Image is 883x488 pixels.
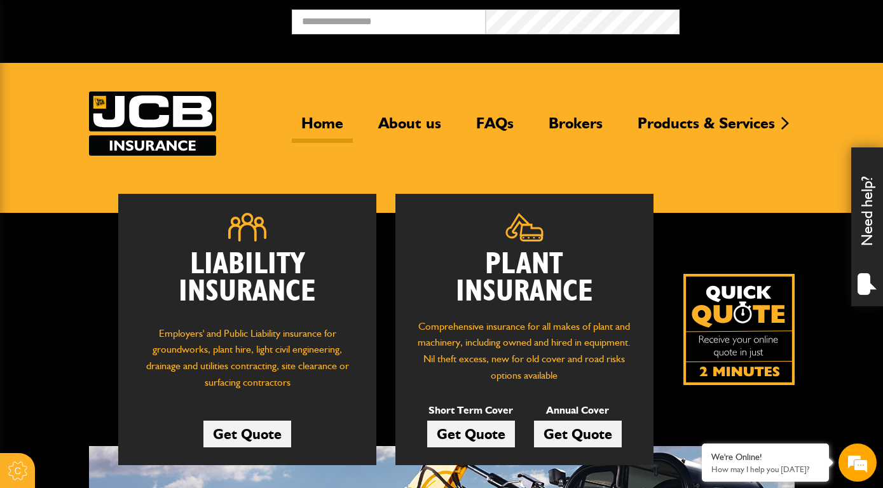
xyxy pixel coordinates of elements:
[427,421,515,447] a: Get Quote
[414,318,634,383] p: Comprehensive insurance for all makes of plant and machinery, including owned and hired in equipm...
[467,114,523,143] a: FAQs
[137,325,357,397] p: Employers' and Public Liability insurance for groundworks, plant hire, light civil engineering, d...
[683,274,795,385] img: Quick Quote
[534,402,622,419] p: Annual Cover
[137,251,357,313] h2: Liability Insurance
[680,10,873,29] button: Broker Login
[89,91,216,156] a: JCB Insurance Services
[628,114,784,143] a: Products & Services
[203,421,291,447] a: Get Quote
[427,402,515,419] p: Short Term Cover
[711,452,819,463] div: We're Online!
[369,114,451,143] a: About us
[683,274,795,385] a: Get your insurance quote isn just 2-minutes
[414,251,634,306] h2: Plant Insurance
[292,114,353,143] a: Home
[539,114,612,143] a: Brokers
[711,464,819,474] p: How may I help you today?
[89,91,216,156] img: JCB Insurance Services logo
[534,421,622,447] a: Get Quote
[851,147,883,306] div: Need help?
